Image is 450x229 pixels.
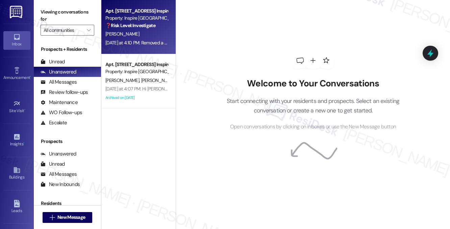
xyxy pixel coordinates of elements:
span: [PERSON_NAME] [105,77,141,83]
div: Escalate [41,119,67,126]
div: Maintenance [41,99,78,106]
span: • [24,107,25,112]
span: Open conversations by clicking on inboxes or use the New Message button [230,123,396,131]
div: Unanswered [41,68,76,76]
div: Residents [34,200,101,207]
label: Viewing conversations for [41,7,94,25]
div: Property: Inspire [GEOGRAPHIC_DATA] [105,68,168,75]
div: Review follow-ups [41,89,88,96]
div: Apt. [STREET_ADDRESS] Inspire Homes [GEOGRAPHIC_DATA] [105,7,168,15]
i:  [87,27,91,33]
div: Unread [41,58,65,65]
button: New Message [43,212,93,223]
div: Apt. [STREET_ADDRESS] Inspire Homes [GEOGRAPHIC_DATA] [105,61,168,68]
div: Unread [41,161,65,168]
strong: ❓ Risk Level: Investigate [105,22,155,28]
a: Inbox [3,31,30,49]
img: ResiDesk Logo [10,6,24,18]
div: All Messages [41,171,77,178]
span: New Message [57,214,85,221]
div: Archived on [DATE] [105,93,169,102]
p: Start connecting with your residents and prospects. Select an existing conversation or create a n... [217,96,410,116]
a: Site Visit • [3,98,30,116]
h2: Welcome to Your Conversations [217,78,410,89]
a: Leads [3,198,30,216]
input: All communities [44,25,83,36]
a: Insights • [3,131,30,149]
div: Unanswered [41,150,76,158]
div: New Inbounds [41,181,80,188]
span: [PERSON_NAME] [105,31,139,37]
span: • [30,74,31,79]
div: All Messages [41,79,77,86]
div: WO Follow-ups [41,109,82,116]
div: Prospects [34,138,101,145]
div: Property: Inspire [GEOGRAPHIC_DATA] [105,15,168,22]
span: • [23,141,24,145]
i:  [50,215,55,220]
a: Buildings [3,164,30,183]
div: Prospects + Residents [34,46,101,53]
span: [PERSON_NAME] [141,77,175,83]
